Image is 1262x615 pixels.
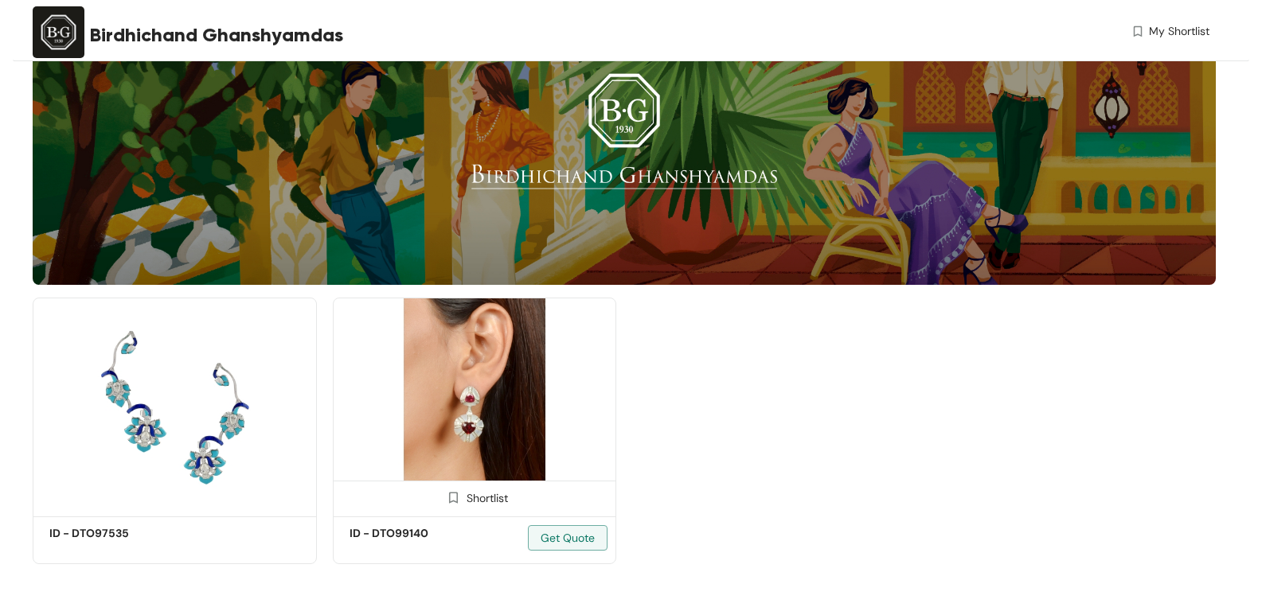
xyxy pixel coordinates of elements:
[441,489,508,504] div: Shortlist
[541,529,595,547] span: Get Quote
[1131,23,1145,40] img: wishlist
[1149,23,1209,40] span: My Shortlist
[528,525,608,551] button: Get Quote
[90,21,343,49] span: Birdhichand Ghanshyamdas
[49,525,185,542] h5: ID - DTO97535
[33,298,317,512] img: e22c4e94-795c-47a1-afe0-37b0310f766c
[350,525,485,542] h5: ID - DTO99140
[33,6,84,58] img: Buyer Portal
[446,490,461,505] img: Shortlist
[333,298,617,512] img: 920ce3e3-dd58-4977-8e3b-3704a167407f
